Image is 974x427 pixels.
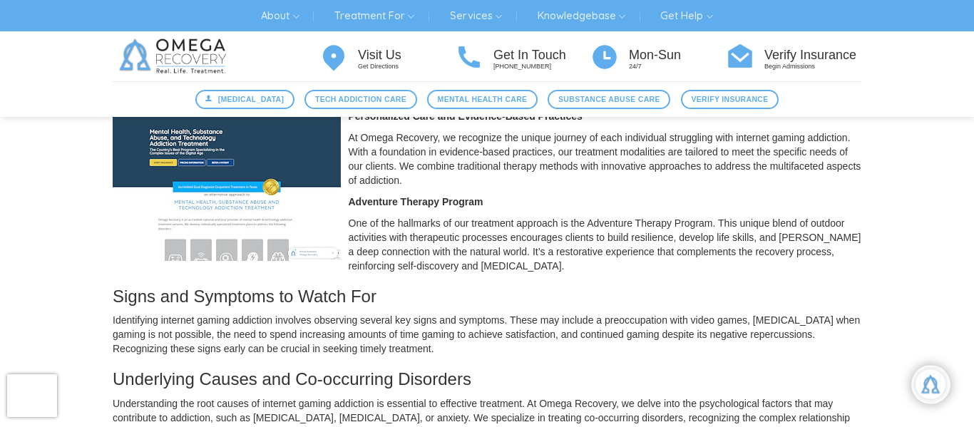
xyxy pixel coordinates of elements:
[315,93,406,106] span: Tech Addiction Care
[113,370,861,389] h3: Underlying Causes and Co-occurring Disorders
[324,4,425,27] a: Treatment For
[113,216,861,273] p: One of the hallmarks of our treatment approach is the Adventure Therapy Program. This unique blen...
[493,62,590,71] p: [PHONE_NUMBER]
[113,76,341,261] img: Internet Gaming Addiction Treatment
[527,4,636,27] a: Knowledgebase
[319,41,455,72] a: Visit Us Get Directions
[455,41,590,72] a: Get In Touch [PHONE_NUMBER]
[691,93,768,106] span: Verify Insurance
[427,90,538,109] a: Mental Health Care
[7,374,57,417] iframe: reCAPTCHA
[195,90,294,109] a: [MEDICAL_DATA]
[439,4,513,27] a: Services
[358,62,455,71] p: Get Directions
[218,93,284,106] span: [MEDICAL_DATA]
[349,196,483,207] strong: Adventure Therapy Program
[764,48,861,63] h4: Verify Insurance
[726,41,861,72] a: Verify Insurance Begin Admissions
[113,287,861,306] h3: Signs and Symptoms to Watch For
[358,48,455,63] h4: Visit Us
[113,130,861,187] p: At Omega Recovery, we recognize the unique journey of each individual struggling with internet ga...
[438,93,528,106] span: Mental Health Care
[493,48,590,63] h4: Get In Touch
[113,313,861,356] p: Identifying internet gaming addiction involves observing several key signs and symptoms. These ma...
[629,48,726,63] h4: Mon-Sun
[548,90,670,109] a: Substance Abuse Care
[250,4,309,27] a: About
[558,93,660,106] span: Substance Abuse Care
[304,90,416,109] a: Tech Addiction Care
[349,110,583,122] strong: Personalized Care and Evidence-Based Practices
[764,62,861,71] p: Begin Admissions
[681,90,779,109] a: Verify Insurance
[113,31,237,81] img: Omega Recovery
[650,4,723,27] a: Get Help
[629,62,726,71] p: 24/7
